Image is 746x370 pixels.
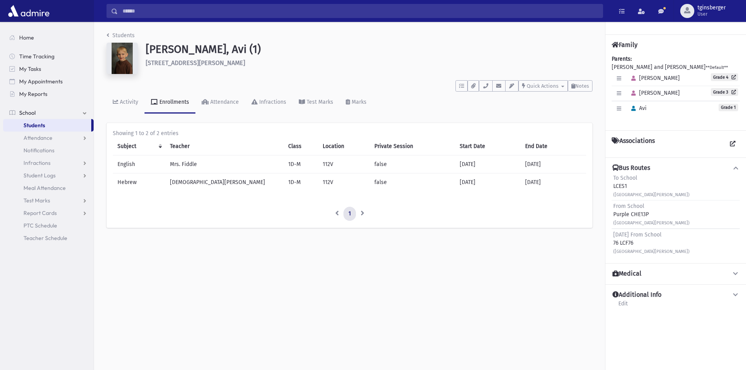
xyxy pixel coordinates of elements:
[118,99,138,105] div: Activity
[158,99,189,105] div: Enrollments
[3,106,94,119] a: School
[370,173,455,191] td: false
[3,88,94,100] a: My Reports
[613,174,690,199] div: LCES1
[370,155,455,173] td: false
[23,147,54,154] span: Notifications
[23,222,57,229] span: PTC Schedule
[612,137,655,151] h4: Associations
[568,80,592,92] button: Notes
[520,137,586,155] th: End Date
[284,155,318,173] td: 1D-M
[612,270,740,278] button: Medical
[284,137,318,155] th: Class
[23,122,45,129] span: Students
[711,73,738,81] a: Grade 4
[575,83,589,89] span: Notes
[3,169,94,182] a: Student Logs
[3,50,94,63] a: Time Tracking
[613,249,690,254] small: ([GEOGRAPHIC_DATA][PERSON_NAME])
[318,173,370,191] td: 112V
[284,173,318,191] td: 1D-M
[293,92,340,114] a: Test Marks
[19,65,41,72] span: My Tasks
[520,173,586,191] td: [DATE]
[612,164,650,172] h4: Bus Routes
[612,270,641,278] h4: Medical
[613,220,690,226] small: ([GEOGRAPHIC_DATA][PERSON_NAME])
[612,41,638,49] h4: Family
[146,43,592,56] h1: [PERSON_NAME], Avi (1)
[195,92,245,114] a: Attendance
[19,34,34,41] span: Home
[3,157,94,169] a: Infractions
[6,3,51,19] img: AdmirePro
[209,99,239,105] div: Attendance
[113,129,586,137] div: Showing 1 to 2 of 2 entries
[613,192,690,197] small: ([GEOGRAPHIC_DATA][PERSON_NAME])
[107,92,145,114] a: Activity
[628,90,680,96] span: [PERSON_NAME]
[305,99,333,105] div: Test Marks
[118,4,603,18] input: Search
[23,209,57,217] span: Report Cards
[113,155,165,173] td: English
[19,90,47,97] span: My Reports
[518,80,568,92] button: Quick Actions
[455,173,520,191] td: [DATE]
[697,5,726,11] span: tginsberger
[3,144,94,157] a: Notifications
[455,155,520,173] td: [DATE]
[19,109,36,116] span: School
[318,137,370,155] th: Location
[618,299,628,313] a: Edit
[165,173,283,191] td: [DEMOGRAPHIC_DATA][PERSON_NAME]
[612,291,661,299] h4: Additional Info
[107,32,135,39] a: Students
[3,119,91,132] a: Students
[613,231,690,255] div: 76 LCF76
[628,75,680,81] span: [PERSON_NAME]
[726,137,740,151] a: View all Associations
[23,159,51,166] span: Infractions
[612,55,740,124] div: [PERSON_NAME] and [PERSON_NAME]
[3,207,94,219] a: Report Cards
[146,59,592,67] h6: [STREET_ADDRESS][PERSON_NAME]
[23,184,66,191] span: Meal Attendance
[165,155,283,173] td: Mrs. Fiddle
[165,137,283,155] th: Teacher
[19,53,54,60] span: Time Tracking
[612,56,632,62] b: Parents:
[113,173,165,191] td: Hebrew
[613,203,644,209] span: From School
[711,88,738,96] a: Grade 3
[113,137,165,155] th: Subject
[520,155,586,173] td: [DATE]
[628,105,647,112] span: Avi
[350,99,367,105] div: Marks
[370,137,455,155] th: Private Session
[612,164,740,172] button: Bus Routes
[3,63,94,75] a: My Tasks
[455,137,520,155] th: Start Date
[245,92,293,114] a: Infractions
[612,291,740,299] button: Additional Info
[3,75,94,88] a: My Appointments
[23,235,67,242] span: Teacher Schedule
[318,155,370,173] td: 112V
[258,99,286,105] div: Infractions
[3,132,94,144] a: Attendance
[613,175,637,181] span: To School
[343,207,356,221] a: 1
[3,219,94,232] a: PTC Schedule
[3,182,94,194] a: Meal Attendance
[145,92,195,114] a: Enrollments
[107,31,135,43] nav: breadcrumb
[613,231,661,238] span: [DATE] From School
[3,31,94,44] a: Home
[613,202,690,227] div: Purple CHE13P
[23,197,50,204] span: Test Marks
[340,92,373,114] a: Marks
[23,134,52,141] span: Attendance
[719,104,738,111] span: Grade 1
